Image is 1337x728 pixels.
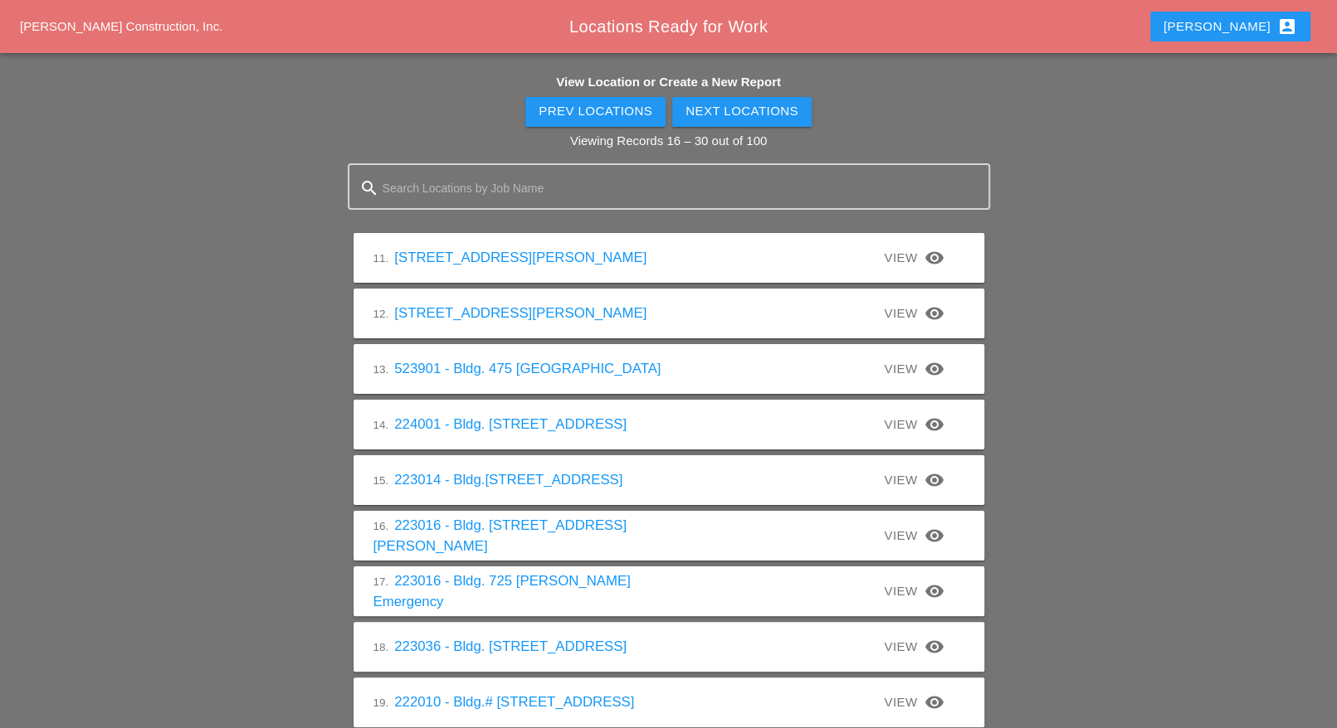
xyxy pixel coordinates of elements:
[354,344,984,394] a: 13.523901 - Bldg. 475 [GEOGRAPHIC_DATA]View
[354,455,984,505] a: 15.223014 - Bldg.[STREET_ADDRESS]View
[884,248,944,268] div: View
[373,638,627,654] a: 18.223036 - Bldg. [STREET_ADDRESS]
[871,243,957,273] a: View
[354,566,984,616] a: 17.223016 - Bldg. 725 [PERSON_NAME] EmergencyView
[925,248,944,268] i: visibility
[525,97,666,127] button: Prev Locations
[871,354,957,384] a: View
[373,305,647,321] a: 12.[STREET_ADDRESS][PERSON_NAME]
[373,641,389,653] small: 18.
[672,97,812,127] button: Next Locations
[871,521,957,551] a: View
[925,359,944,379] i: visibility
[373,575,389,588] small: 17.
[354,289,984,338] a: 12.[STREET_ADDRESS][PERSON_NAME]View
[884,359,944,379] div: View
[925,581,944,601] i: visibility
[373,308,389,320] small: 12.
[373,520,389,532] small: 16.
[373,363,389,376] small: 13.
[20,19,222,33] a: [PERSON_NAME] Construction, Inc.
[373,696,389,709] small: 19.
[373,694,635,710] a: 19.222010 - Bldg.# [STREET_ADDRESS]
[373,517,627,554] a: 16.223016 - Bldg. [STREET_ADDRESS][PERSON_NAME]
[539,102,652,121] div: Prev Locations
[925,637,944,657] i: visibility
[373,250,647,265] a: 11.[STREET_ADDRESS][PERSON_NAME]
[686,102,798,121] div: Next Locations
[884,470,944,490] div: View
[925,470,944,490] i: visibility
[1277,17,1297,36] i: account_box
[925,303,944,323] i: visibility
[359,178,379,198] i: search
[871,465,957,495] a: View
[871,576,957,606] a: View
[354,622,984,672] a: 18.223036 - Bldg. [STREET_ADDRESS]View
[871,410,957,439] a: View
[569,17,768,36] span: Locations Ready for Work
[383,175,955,201] input: Search Locations by Job Name
[354,233,984,283] a: 11.[STREET_ADDRESS][PERSON_NAME]View
[925,526,944,546] i: visibility
[373,472,623,488] a: 15.223014 - Bldg.[STREET_ADDRESS]
[884,415,944,434] div: View
[884,303,944,323] div: View
[925,415,944,434] i: visibility
[871,687,957,717] a: View
[884,526,944,546] div: View
[1164,17,1297,36] div: [PERSON_NAME]
[1150,12,1310,41] button: [PERSON_NAME]
[884,692,944,712] div: View
[871,632,957,662] a: View
[354,400,984,449] a: 14.224001 - Bldg. [STREET_ADDRESS]View
[373,573,631,609] a: 17.223016 - Bldg. 725 [PERSON_NAME] Emergency
[884,581,944,601] div: View
[925,692,944,712] i: visibility
[373,361,661,376] a: 13.523901 - Bldg. 475 [GEOGRAPHIC_DATA]
[373,474,389,487] small: 15.
[354,677,984,727] a: 19.222010 - Bldg.# [STREET_ADDRESS]View
[884,637,944,657] div: View
[373,416,627,432] a: 14.224001 - Bldg. [STREET_ADDRESS]
[373,419,389,431] small: 14.
[871,298,957,328] a: View
[354,511,984,561] a: 16.223016 - Bldg. [STREET_ADDRESS][PERSON_NAME]View
[373,252,389,265] small: 11.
